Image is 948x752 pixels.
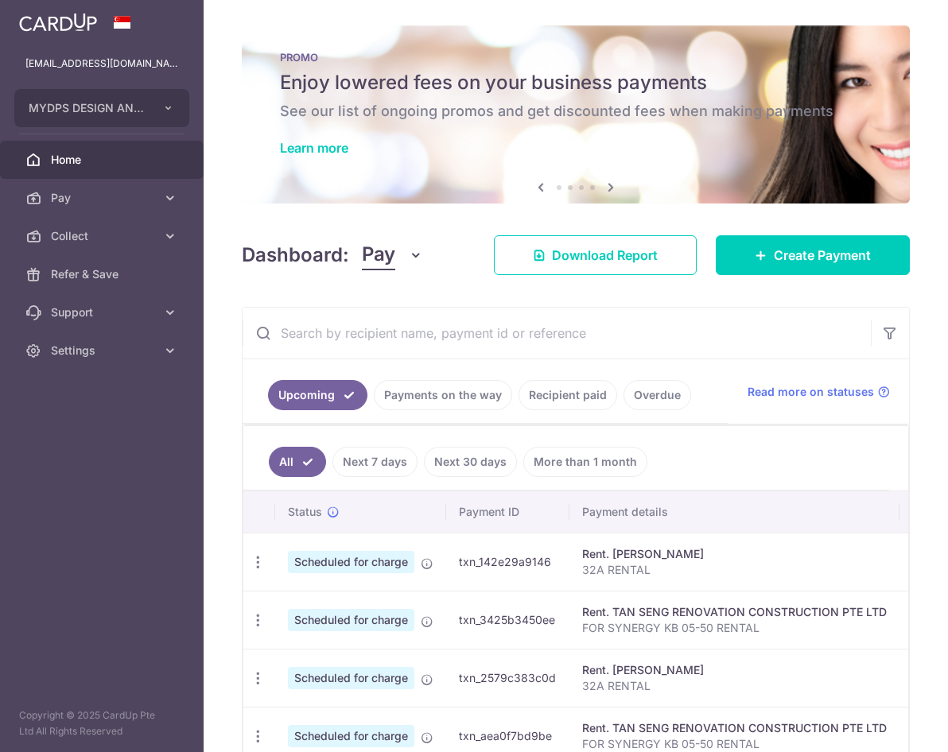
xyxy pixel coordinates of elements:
span: Status [288,504,322,520]
td: txn_2579c383c0d [446,649,569,707]
a: Read more on statuses [748,384,890,400]
span: Settings [51,343,156,359]
a: More than 1 month [523,447,647,477]
div: Rent. TAN SENG RENOVATION CONSTRUCTION PTE LTD [582,720,887,736]
span: MYDPS DESIGN AND CONSTRUCTION PTE. LTD. [29,100,146,116]
p: 32A RENTAL [582,562,887,578]
td: txn_3425b3450ee [446,591,569,649]
span: Scheduled for charge [288,667,414,689]
a: Upcoming [268,380,367,410]
p: FOR SYNERGY KB 05-50 RENTAL [582,620,887,636]
a: Next 7 days [332,447,418,477]
th: Payment details [569,491,899,533]
button: MYDPS DESIGN AND CONSTRUCTION PTE. LTD. [14,89,189,127]
iframe: Opens a widget where you can find more information [846,704,932,744]
td: txn_142e29a9146 [446,533,569,591]
input: Search by recipient name, payment id or reference [243,308,871,359]
button: Pay [362,240,423,270]
p: PROMO [280,51,872,64]
div: Rent. [PERSON_NAME] [582,546,887,562]
span: Home [51,152,156,168]
th: Payment ID [446,491,569,533]
img: CardUp [19,13,97,32]
a: Recipient paid [519,380,617,410]
a: Payments on the way [374,380,512,410]
a: Create Payment [716,235,910,275]
span: Download Report [552,246,658,265]
span: Scheduled for charge [288,551,414,573]
p: FOR SYNERGY KB 05-50 RENTAL [582,736,887,752]
a: Learn more [280,140,348,156]
div: Rent. TAN SENG RENOVATION CONSTRUCTION PTE LTD [582,604,887,620]
span: Refer & Save [51,266,156,282]
span: Pay [362,240,395,270]
h5: Enjoy lowered fees on your business payments [280,70,872,95]
span: Support [51,304,156,320]
span: Scheduled for charge [288,609,414,631]
a: Download Report [494,235,697,275]
h4: Dashboard: [242,241,349,269]
span: Create Payment [774,246,871,265]
span: Pay [51,190,156,206]
div: Rent. [PERSON_NAME] [582,662,887,678]
h6: See our list of ongoing promos and get discounted fees when making payments [280,102,872,121]
a: Next 30 days [424,447,517,477]
span: Scheduled for charge [288,725,414,747]
img: Latest Promos Banner [242,25,910,204]
p: 32A RENTAL [582,678,887,694]
p: [EMAIL_ADDRESS][DOMAIN_NAME] [25,56,178,72]
a: Overdue [624,380,691,410]
span: Collect [51,228,156,244]
span: Read more on statuses [748,384,874,400]
a: All [269,447,326,477]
